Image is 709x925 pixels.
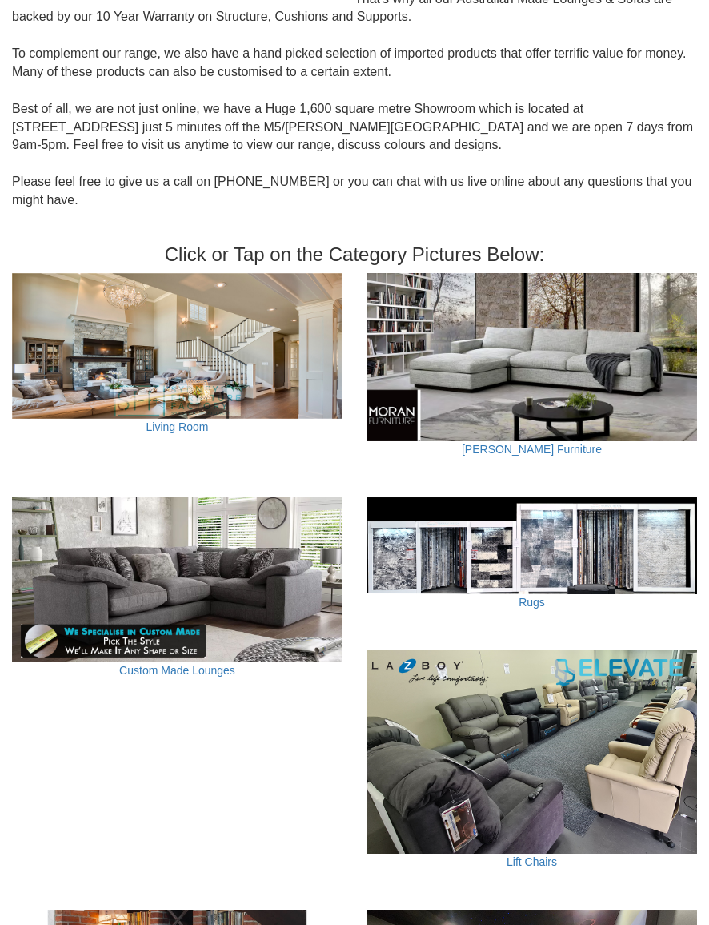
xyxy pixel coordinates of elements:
img: Custom Made Lounges [12,497,342,663]
a: Custom Made Lounges [119,664,235,677]
a: [PERSON_NAME] Furniture [462,443,602,456]
img: Rugs [367,497,697,594]
img: Lift Chairs [367,650,697,855]
a: Rugs [519,596,545,609]
a: Lift Chairs [507,855,557,868]
h3: Click or Tap on the Category Pictures Below: [12,244,697,265]
img: Living Room [12,273,342,419]
img: Moran Furniture [367,273,697,441]
a: Living Room [146,420,209,433]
